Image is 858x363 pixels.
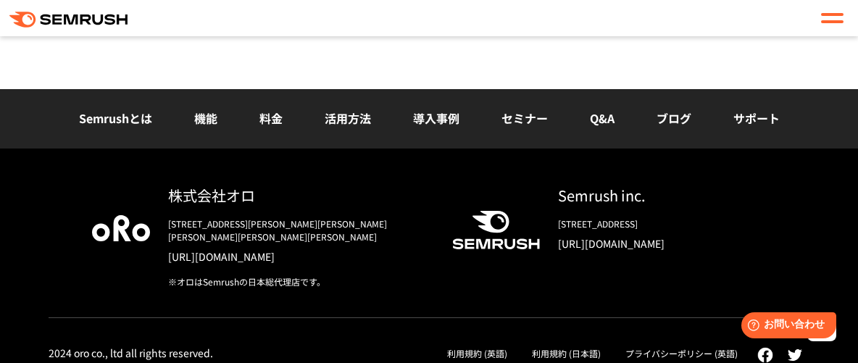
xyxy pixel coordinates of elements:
div: ※オロはSemrushの日本総代理店です。 [168,275,429,288]
div: 株式会社オロ [168,185,429,206]
a: [URL][DOMAIN_NAME] [168,249,429,264]
img: twitter [788,349,802,361]
a: ブログ [657,109,691,127]
a: 導入事例 [413,109,459,127]
iframe: Help widget launcher [729,306,842,347]
img: facebook [757,347,773,363]
a: Semrushとは [79,109,152,127]
a: プライバシーポリシー (英語) [625,347,738,359]
a: 機能 [194,109,217,127]
div: 2024 oro co., ltd all rights reserved. [49,346,213,359]
a: [URL][DOMAIN_NAME] [558,236,766,251]
div: [STREET_ADDRESS] [558,217,766,230]
a: 利用規約 (英語) [447,347,507,359]
a: 料金 [259,109,283,127]
a: Q&A [590,109,615,127]
a: セミナー [501,109,548,127]
div: [STREET_ADDRESS][PERSON_NAME][PERSON_NAME][PERSON_NAME][PERSON_NAME][PERSON_NAME] [168,217,429,243]
img: oro company [92,215,150,241]
a: 利用規約 (日本語) [532,347,601,359]
a: サポート [733,109,780,127]
a: 活用方法 [325,109,371,127]
div: Semrush inc. [558,185,766,206]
